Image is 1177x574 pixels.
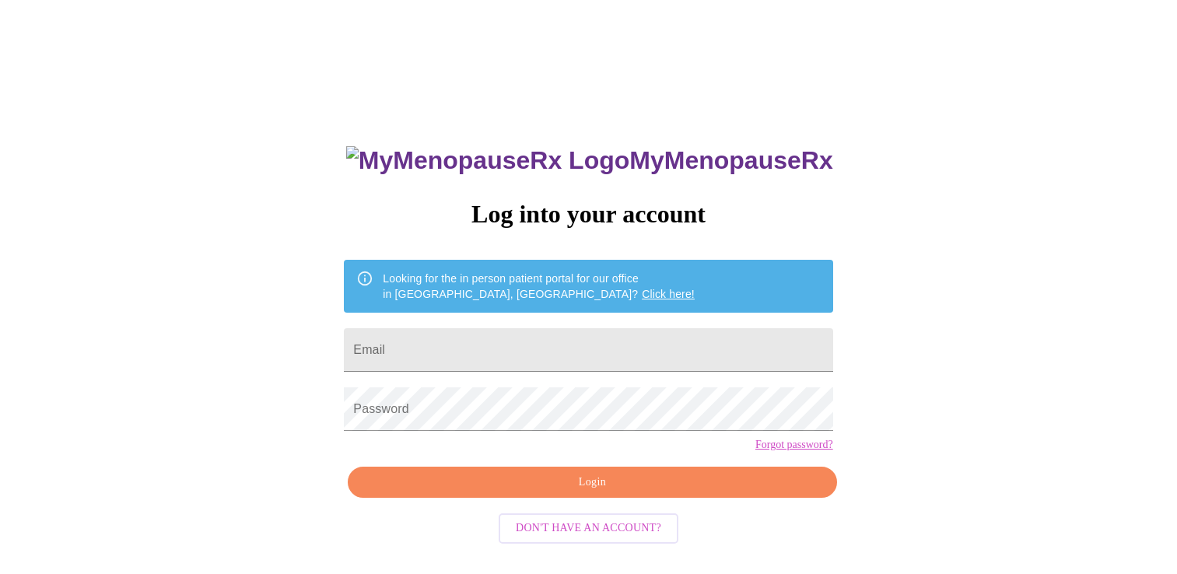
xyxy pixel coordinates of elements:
[344,200,832,229] h3: Log into your account
[346,146,833,175] h3: MyMenopauseRx
[495,520,682,534] a: Don't have an account?
[346,146,629,175] img: MyMenopauseRx Logo
[366,473,818,492] span: Login
[516,519,661,538] span: Don't have an account?
[348,467,836,499] button: Login
[642,288,695,300] a: Click here!
[499,513,678,544] button: Don't have an account?
[755,439,833,451] a: Forgot password?
[383,264,695,308] div: Looking for the in person patient portal for our office in [GEOGRAPHIC_DATA], [GEOGRAPHIC_DATA]?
